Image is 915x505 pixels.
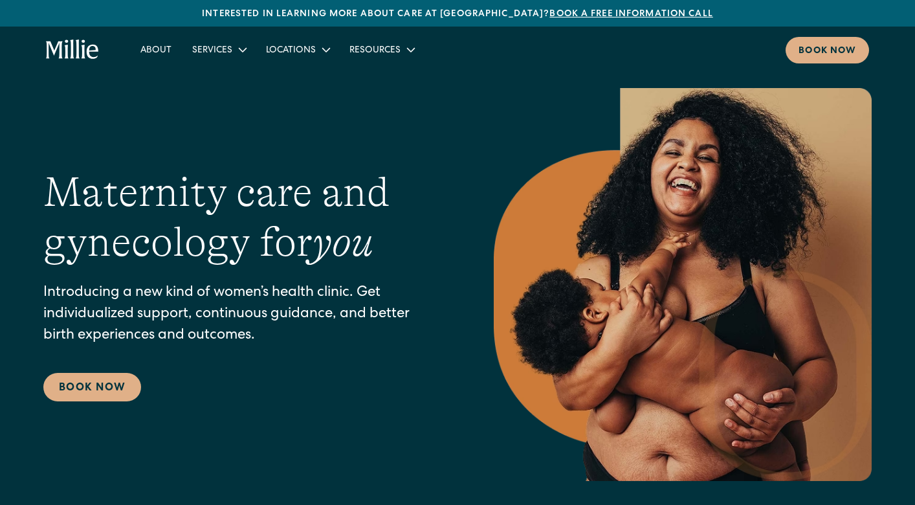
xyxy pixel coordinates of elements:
[256,39,339,60] div: Locations
[46,39,100,60] a: home
[494,88,872,481] img: Smiling mother with her baby in arms, celebrating body positivity and the nurturing bond of postp...
[799,45,856,58] div: Book now
[192,44,232,58] div: Services
[43,283,442,347] p: Introducing a new kind of women’s health clinic. Get individualized support, continuous guidance,...
[313,219,373,265] em: you
[130,39,182,60] a: About
[43,373,141,401] a: Book Now
[339,39,424,60] div: Resources
[266,44,316,58] div: Locations
[43,168,442,267] h1: Maternity care and gynecology for
[349,44,401,58] div: Resources
[549,10,712,19] a: Book a free information call
[182,39,256,60] div: Services
[786,37,869,63] a: Book now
